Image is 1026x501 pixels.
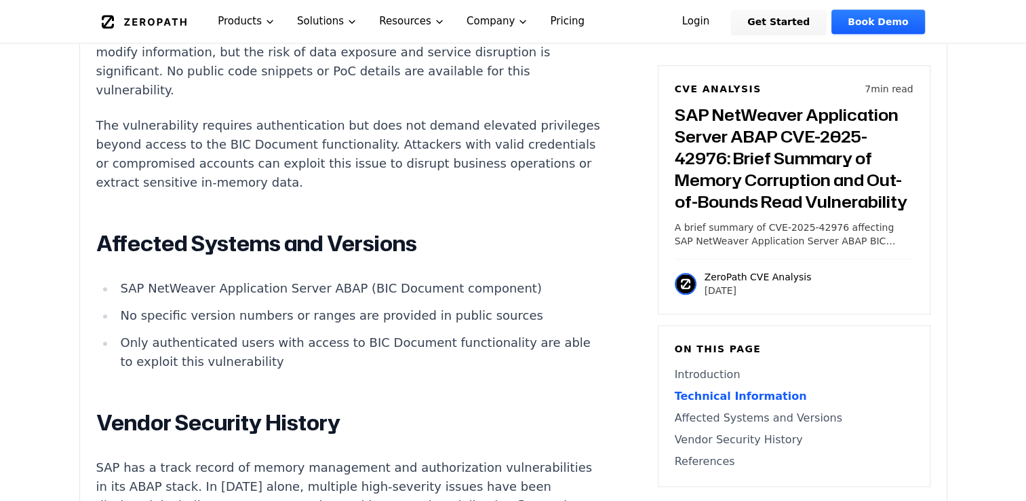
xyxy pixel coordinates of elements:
a: Technical Information [675,388,913,405]
a: Vendor Security History [675,432,913,448]
li: Only authenticated users with access to BIC Document functionality are able to exploit this vulne... [115,333,601,371]
font: 7 min read [865,83,913,94]
font: Products [218,14,262,29]
h2: Affected Systems and Versions [96,230,601,257]
a: Get Started [731,10,826,34]
a: Book Demo [831,10,924,34]
li: SAP NetWeaver Application Server ABAP (BIC Document component) [115,279,601,298]
a: Affected Systems and Versions [675,410,913,426]
font: Solutions [297,14,344,29]
li: No specific version numbers or ranges are provided in public sources [115,306,601,325]
p: The vulnerability requires authentication but does not demand elevated privileges beyond access t... [96,116,601,192]
a: Login [666,10,726,34]
a: Introduction [675,367,913,383]
a: References [675,453,913,470]
p: ZeroPath CVE Analysis [705,270,812,284]
p: [DATE] [705,284,812,297]
h2: Vendor Security History [96,409,601,437]
h6: On this page [675,342,913,356]
h6: CVE Analysis [675,82,762,96]
font: Company [467,14,515,29]
font: Pricing [550,14,585,29]
img: ZeroPath CVE Analysis [675,273,696,295]
h3: SAP NetWeaver Application Server ABAP CVE-2025-42976: Brief Summary of Memory Corruption and Out-... [675,104,913,212]
font: Resources [379,14,431,29]
p: A brief summary of CVE-2025-42976 affecting SAP NetWeaver Application Server ABAP BIC Document. T... [675,221,913,248]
